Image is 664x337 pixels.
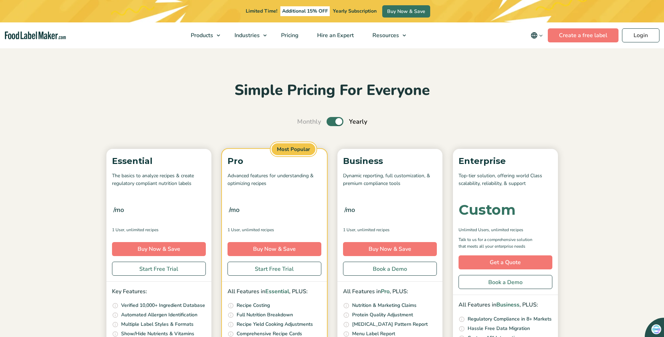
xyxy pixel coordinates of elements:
[189,32,214,39] span: Products
[228,287,321,296] p: All Features in , PLUS:
[468,315,552,323] p: Regulatory Compliance in 8+ Markets
[265,288,289,295] span: Essential
[228,262,321,276] a: Start Free Trial
[182,22,224,48] a: Products
[489,227,523,233] span: , Unlimited Recipes
[246,8,277,14] span: Limited Time!
[228,172,321,188] p: Advanced features for understanding & optimizing recipes
[112,262,206,276] a: Start Free Trial
[112,287,206,296] p: Key Features:
[279,32,299,39] span: Pricing
[232,32,260,39] span: Industries
[468,325,530,332] p: Hassle Free Data Migration
[228,242,321,256] a: Buy Now & Save
[237,311,293,319] p: Full Nutrition Breakdown
[112,227,124,233] span: 1 User
[280,6,330,16] span: Additional 15% OFF
[459,154,552,168] p: Enterprise
[297,117,321,126] span: Monthly
[349,117,367,126] span: Yearly
[343,154,437,168] p: Business
[343,242,437,256] a: Buy Now & Save
[459,203,516,217] div: Custom
[343,172,437,188] p: Dynamic reporting, full customization, & premium compliance tools
[459,227,489,233] span: Unlimited Users
[228,227,240,233] span: 1 User
[237,321,313,328] p: Recipe Yield Cooking Adjustments
[370,32,400,39] span: Resources
[343,262,437,276] a: Book a Demo
[272,22,306,48] a: Pricing
[112,242,206,256] a: Buy Now & Save
[112,154,206,168] p: Essential
[496,301,519,309] span: Business
[121,302,205,309] p: Verified 10,000+ Ingredient Database
[315,32,355,39] span: Hire an Expert
[352,321,428,328] p: [MEDICAL_DATA] Pattern Report
[381,288,390,295] span: Pro
[459,301,552,310] p: All Features in , PLUS:
[124,227,159,233] span: , Unlimited Recipes
[343,287,437,296] p: All Features in , PLUS:
[103,81,561,100] h2: Simple Pricing For Everyone
[112,172,206,188] p: The basics to analyze recipes & create regulatory compliant nutrition labels
[622,28,659,42] a: Login
[225,22,270,48] a: Industries
[113,205,124,215] span: /mo
[459,255,552,269] a: Get a Quote
[237,302,270,309] p: Recipe Costing
[344,205,355,215] span: /mo
[308,22,362,48] a: Hire an Expert
[343,227,355,233] span: 1 User
[352,311,413,319] p: Protein Quality Adjustment
[333,8,377,14] span: Yearly Subscription
[459,236,539,250] p: Talk to us for a comprehensive solution that meets all your enterprise needs
[121,311,197,319] p: Automated Allergen Identification
[229,205,239,215] span: /mo
[228,154,321,168] p: Pro
[355,227,390,233] span: , Unlimited Recipes
[327,117,343,126] label: Toggle
[240,227,274,233] span: , Unlimited Recipes
[271,142,316,157] span: Most Popular
[382,5,430,18] a: Buy Now & Save
[459,172,552,188] p: Top-tier solution, offering world Class scalability, reliability, & support
[363,22,410,48] a: Resources
[121,321,194,328] p: Multiple Label Styles & Formats
[459,275,552,289] a: Book a Demo
[548,28,618,42] a: Create a free label
[352,302,417,309] p: Nutrition & Marketing Claims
